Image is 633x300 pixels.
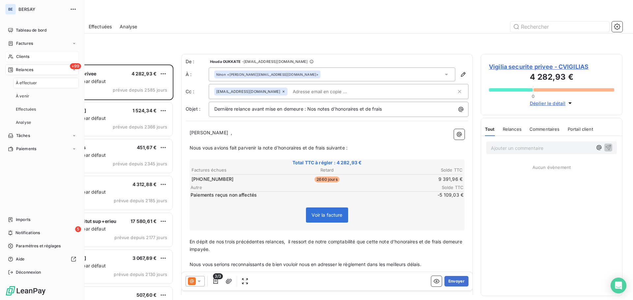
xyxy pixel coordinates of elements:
[485,126,495,132] span: Tout
[373,167,463,174] th: Solde TTC
[315,177,340,182] span: 2660 jours
[489,62,614,71] span: Vigilia securite privee - CVIGILIAS
[5,254,79,264] a: Aide
[70,63,81,69] span: +99
[113,161,167,166] span: prévue depuis 2345 jours
[510,21,609,32] input: Rechercher
[89,23,112,30] span: Effectuées
[32,65,173,300] div: grid
[133,255,157,261] span: 3 067,89 €
[191,192,423,198] span: Paiements reçus non affectés
[216,72,226,77] span: Ninon
[18,7,66,12] span: BERSAY
[290,87,366,96] input: Adresse email en copie ...
[282,167,372,174] th: Retard
[16,133,30,139] span: Tâches
[186,106,200,112] span: Objet :
[214,106,382,112] span: Dernière relance avant mise en demeure : Nos notes d’honoraires et de frais
[529,126,560,132] span: Commentaires
[424,185,464,190] span: Solde TTC
[137,145,157,150] span: 451,67 €
[16,106,36,112] span: Effectuées
[16,54,29,60] span: Clients
[210,60,241,64] span: Houda OUKKATE
[312,212,342,218] span: Voir la facture
[5,4,16,14] div: BE
[190,261,421,267] span: Nous vous serions reconnaissants de bien vouloir nous en adresser le règlement dans les meilleurs...
[136,292,157,298] span: 507,60 €
[114,272,167,277] span: prévue depuis 2130 jours
[16,269,41,275] span: Déconnexion
[192,176,233,182] span: [PHONE_NUMBER]
[16,120,31,125] span: Analyse
[489,71,614,84] h3: 4 282,93 €
[114,198,167,203] span: prévue depuis 2185 jours
[532,94,534,99] span: 0
[191,167,281,174] th: Factures échues
[132,71,157,76] span: 4 282,93 €
[16,243,61,249] span: Paramètres et réglages
[114,235,167,240] span: prévue depuis 2177 jours
[424,192,464,198] span: -5 109,03 €
[16,146,36,152] span: Paiements
[113,124,167,129] span: prévue depuis 2366 jours
[444,276,468,286] button: Envoyer
[528,99,576,107] button: Déplier le détail
[568,126,593,132] span: Portail client
[133,181,157,187] span: 4 312,88 €
[190,239,464,252] span: En dépit de nos trois précédentes relances, il ressort de notre comptabilité que cette note d’hon...
[120,23,137,30] span: Analyse
[532,165,571,170] span: Aucun évènement
[191,159,464,166] span: Total TTC à régler : 4 282,93 €
[5,286,46,296] img: Logo LeanPay
[16,27,46,33] span: Tableau de bord
[530,100,566,107] span: Déplier le détail
[131,218,157,224] span: 17 580,61 €
[186,88,209,95] label: Cc :
[191,185,424,190] span: Autre
[216,90,280,94] span: [EMAIL_ADDRESS][DOMAIN_NAME]
[373,176,463,183] td: 9 391,96 €
[231,130,232,135] span: ,
[186,58,209,65] span: De :
[16,256,25,262] span: Aide
[16,93,29,99] span: À venir
[186,71,209,78] label: À :
[242,60,308,64] span: - [EMAIL_ADDRESS][DOMAIN_NAME]
[190,130,228,135] span: [PERSON_NAME]
[16,217,30,223] span: Imports
[190,145,347,150] span: Nous vous avions fait parvenir la note d'honoraires et de frais suivante :
[213,273,223,279] span: 3/3
[75,226,81,232] span: 5
[15,230,40,236] span: Notifications
[503,126,522,132] span: Relances
[611,278,626,293] div: Open Intercom Messenger
[216,72,318,77] div: <[PERSON_NAME][EMAIL_ADDRESS][DOMAIN_NAME]>
[16,41,33,46] span: Factures
[133,108,157,113] span: 1 524,34 €
[113,87,167,93] span: prévue depuis 2585 jours
[16,67,33,73] span: Relances
[16,80,37,86] span: À effectuer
